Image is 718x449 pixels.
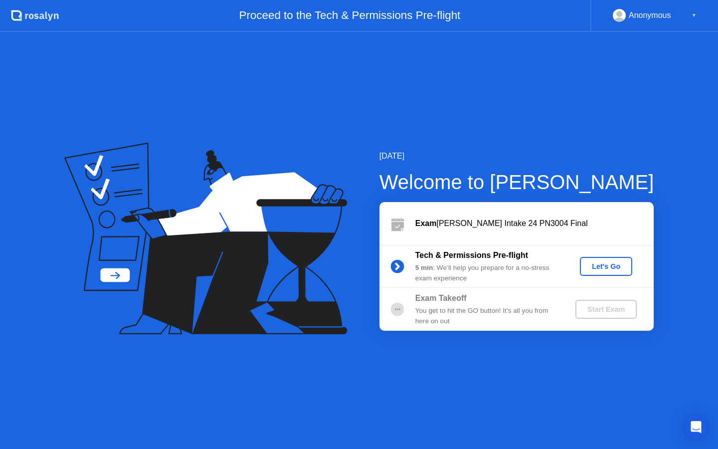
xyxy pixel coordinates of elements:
div: Anonymous [629,9,671,22]
div: Open Intercom Messenger [684,415,708,439]
button: Let's Go [580,257,632,276]
b: 5 min [415,264,433,271]
b: Tech & Permissions Pre-flight [415,251,528,259]
div: [DATE] [379,150,654,162]
div: Let's Go [584,262,628,270]
div: [PERSON_NAME] Intake 24 PN3004 Final [415,218,654,229]
button: Start Exam [575,300,637,319]
div: ▼ [692,9,697,22]
div: You get to hit the GO button! It’s all you from here on out [415,306,559,326]
b: Exam [415,219,437,227]
div: Welcome to [PERSON_NAME] [379,167,654,197]
div: : We’ll help you prepare for a no-stress exam experience [415,263,559,283]
b: Exam Takeoff [415,294,467,302]
div: Start Exam [579,305,633,313]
